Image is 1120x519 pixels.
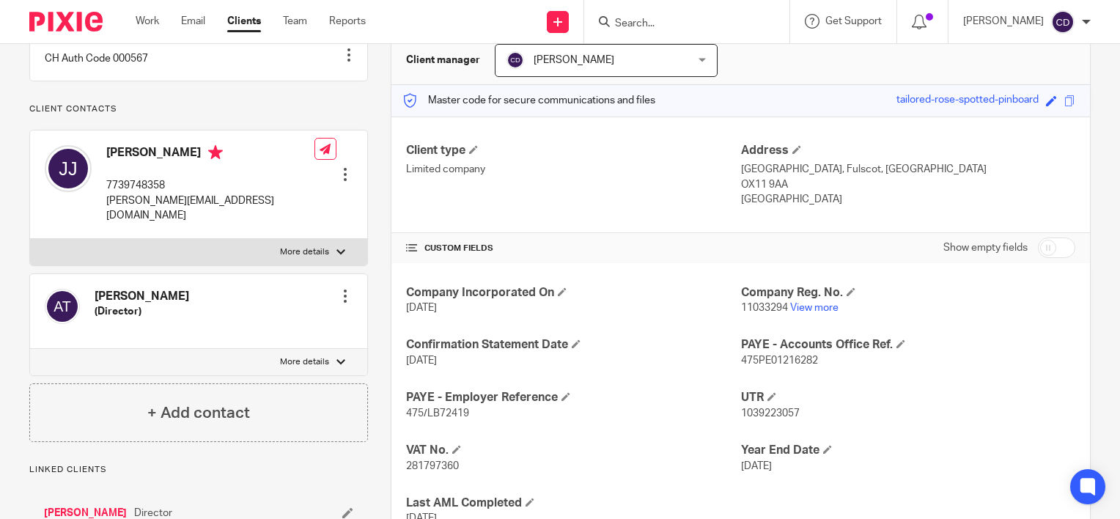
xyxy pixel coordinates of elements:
[741,408,800,419] span: 1039223057
[741,162,1075,177] p: [GEOGRAPHIC_DATA], Fulscot, [GEOGRAPHIC_DATA]
[280,356,329,368] p: More details
[106,194,314,224] p: [PERSON_NAME][EMAIL_ADDRESS][DOMAIN_NAME]
[406,162,740,177] p: Limited company
[741,285,1075,301] h4: Company Reg. No.
[534,55,614,65] span: [PERSON_NAME]
[790,303,839,313] a: View more
[406,390,740,405] h4: PAYE - Employer Reference
[896,92,1039,109] div: tailored-rose-spotted-pinboard
[406,303,437,313] span: [DATE]
[29,12,103,32] img: Pixie
[227,14,261,29] a: Clients
[95,304,189,319] h5: (Director)
[825,16,882,26] span: Get Support
[741,390,1075,405] h4: UTR
[506,51,524,69] img: svg%3E
[406,53,480,67] h3: Client manager
[106,145,314,163] h4: [PERSON_NAME]
[106,178,314,193] p: 7739748358
[402,93,655,108] p: Master code for secure communications and files
[280,246,329,258] p: More details
[45,289,80,324] img: svg%3E
[741,337,1075,353] h4: PAYE - Accounts Office Ref.
[29,103,368,115] p: Client contacts
[943,240,1028,255] label: Show empty fields
[45,145,92,192] img: svg%3E
[406,496,740,511] h4: Last AML Completed
[741,177,1075,192] p: OX11 9AA
[741,443,1075,458] h4: Year End Date
[741,461,772,471] span: [DATE]
[283,14,307,29] a: Team
[1051,10,1075,34] img: svg%3E
[741,356,818,366] span: 475PE01216282
[29,464,368,476] p: Linked clients
[147,402,250,424] h4: + Add contact
[136,14,159,29] a: Work
[329,14,366,29] a: Reports
[406,143,740,158] h4: Client type
[741,192,1075,207] p: [GEOGRAPHIC_DATA]
[406,285,740,301] h4: Company Incorporated On
[95,289,189,304] h4: [PERSON_NAME]
[406,243,740,254] h4: CUSTOM FIELDS
[406,461,459,471] span: 281797360
[208,145,223,160] i: Primary
[406,408,469,419] span: 475/LB72419
[406,356,437,366] span: [DATE]
[406,443,740,458] h4: VAT No.
[614,18,745,31] input: Search
[741,143,1075,158] h4: Address
[406,337,740,353] h4: Confirmation Statement Date
[963,14,1044,29] p: [PERSON_NAME]
[181,14,205,29] a: Email
[741,303,788,313] span: 11033294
